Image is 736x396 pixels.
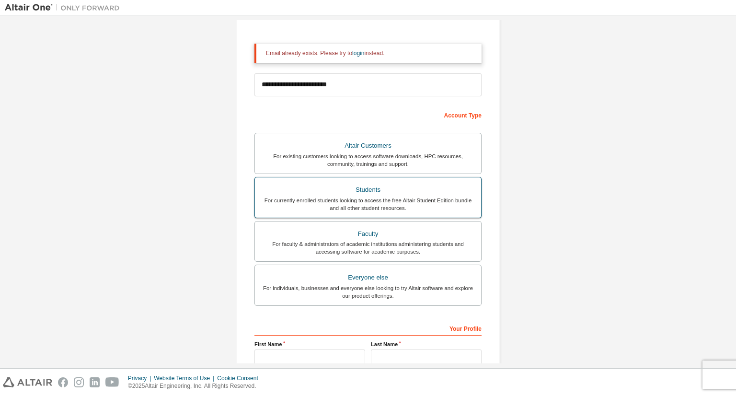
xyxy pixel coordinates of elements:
[261,284,475,300] div: For individuals, businesses and everyone else looking to try Altair software and explore our prod...
[128,382,264,390] p: © 2025 Altair Engineering, Inc. All Rights Reserved.
[74,377,84,387] img: instagram.svg
[217,374,264,382] div: Cookie Consent
[261,227,475,241] div: Faculty
[90,377,100,387] img: linkedin.svg
[254,320,482,336] div: Your Profile
[254,340,365,348] label: First Name
[371,340,482,348] label: Last Name
[105,377,119,387] img: youtube.svg
[254,107,482,122] div: Account Type
[261,271,475,284] div: Everyone else
[352,50,364,57] a: login
[261,183,475,197] div: Students
[58,377,68,387] img: facebook.svg
[3,377,52,387] img: altair_logo.svg
[128,374,154,382] div: Privacy
[261,139,475,152] div: Altair Customers
[261,197,475,212] div: For currently enrolled students looking to access the free Altair Student Edition bundle and all ...
[266,49,474,57] div: Email already exists. Please try to instead.
[261,152,475,168] div: For existing customers looking to access software downloads, HPC resources, community, trainings ...
[154,374,217,382] div: Website Terms of Use
[261,240,475,256] div: For faculty & administrators of academic institutions administering students and accessing softwa...
[5,3,125,12] img: Altair One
